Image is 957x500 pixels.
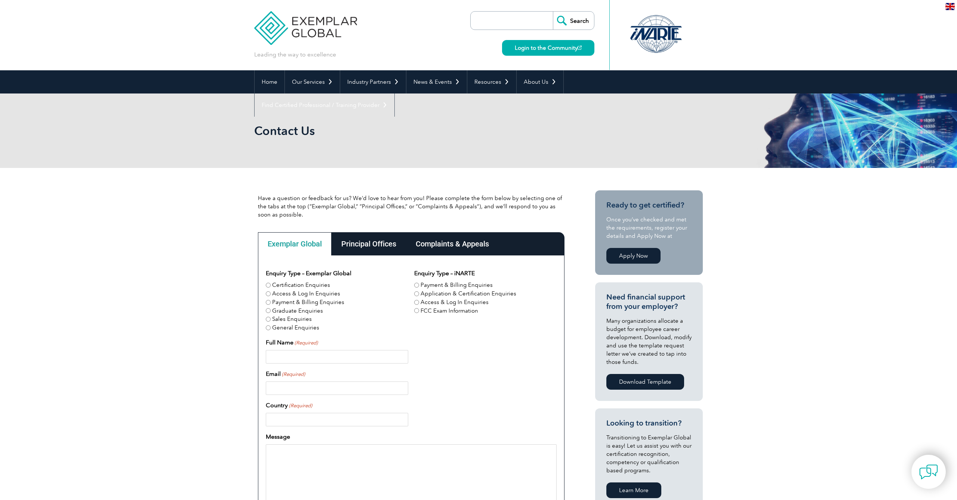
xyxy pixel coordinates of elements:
[421,281,493,289] label: Payment & Billing Enquiries
[266,369,305,378] label: Email
[272,307,323,315] label: Graduate Enquiries
[254,50,336,59] p: Leading the way to excellence
[332,232,406,255] div: Principal Offices
[919,463,938,481] img: contact-chat.png
[606,215,692,240] p: Once you’ve checked and met the requirements, register your details and Apply Now at
[272,298,344,307] label: Payment & Billing Enquiries
[502,40,594,56] a: Login to the Community
[406,70,467,93] a: News & Events
[606,418,692,428] h3: Looking to transition?
[406,232,499,255] div: Complaints & Appeals
[606,433,692,475] p: Transitioning to Exemplar Global is easy! Let us assist you with our certification recognition, c...
[606,248,661,264] a: Apply Now
[272,281,330,289] label: Certification Enquiries
[945,3,955,10] img: en
[294,339,318,347] span: (Required)
[255,93,394,117] a: Find Certified Professional / Training Provider
[272,323,319,332] label: General Enquiries
[272,289,340,298] label: Access & Log In Enquiries
[258,232,332,255] div: Exemplar Global
[553,12,594,30] input: Search
[258,194,564,219] p: Have a question or feedback for us? We’d love to hear from you! Please complete the form below by...
[421,298,489,307] label: Access & Log In Enquiries
[414,269,475,278] legend: Enquiry Type – iNARTE
[467,70,516,93] a: Resources
[254,123,541,138] h1: Contact Us
[255,70,284,93] a: Home
[517,70,563,93] a: About Us
[266,432,290,441] label: Message
[266,401,312,410] label: Country
[606,292,692,311] h3: Need financial support from your employer?
[606,482,661,498] a: Learn More
[266,338,318,347] label: Full Name
[340,70,406,93] a: Industry Partners
[421,289,516,298] label: Application & Certification Enquiries
[281,371,305,378] span: (Required)
[606,374,684,390] a: Download Template
[272,315,312,323] label: Sales Enquiries
[289,402,313,409] span: (Required)
[285,70,340,93] a: Our Services
[606,317,692,366] p: Many organizations allocate a budget for employee career development. Download, modify and use th...
[606,200,692,210] h3: Ready to get certified?
[266,269,351,278] legend: Enquiry Type – Exemplar Global
[421,307,478,315] label: FCC Exam Information
[578,46,582,50] img: open_square.png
